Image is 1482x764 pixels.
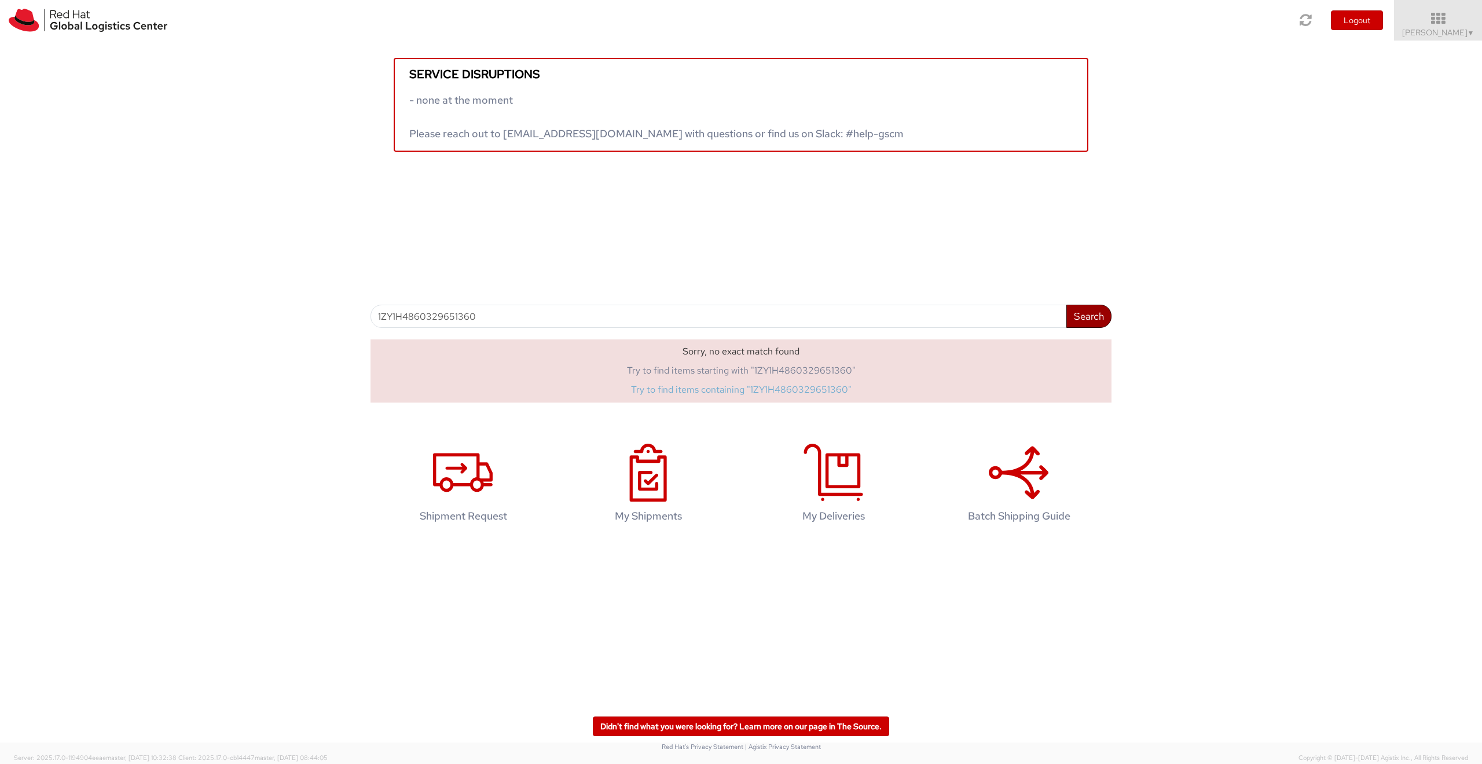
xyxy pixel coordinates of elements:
span: ▼ [1468,28,1474,38]
input: Enter the tracking number or ship request number (at least 4 chars) [370,305,1067,328]
h4: Batch Shipping Guide [944,510,1094,522]
span: Copyright © [DATE]-[DATE] Agistix Inc., All Rights Reserved [1298,754,1468,763]
a: My Deliveries [747,432,920,540]
a: Shipment Request [376,432,550,540]
a: | Agistix Privacy Statement [745,743,821,751]
h5: Service disruptions [409,68,1073,81]
span: [PERSON_NAME] [1402,27,1474,38]
a: Try to find items containing "1ZY1H4860329651360" [631,383,852,396]
h4: My Deliveries [759,510,908,522]
button: Logout [1331,10,1383,30]
a: Service disruptions - none at the moment Please reach out to [EMAIL_ADDRESS][DOMAIN_NAME] with qu... [394,58,1088,152]
a: Batch Shipping Guide [932,432,1106,540]
span: - none at the moment Please reach out to [EMAIL_ADDRESS][DOMAIN_NAME] with questions or find us o... [409,93,904,140]
a: Red Hat's Privacy Statement [662,743,743,751]
p: Sorry, no exact match found [556,339,926,364]
a: My Shipments [562,432,735,540]
button: Search [1066,305,1111,328]
span: master, [DATE] 10:32:38 [106,754,177,762]
span: Server: 2025.17.0-1194904eeae [14,754,177,762]
span: master, [DATE] 08:44:05 [255,754,328,762]
h4: My Shipments [574,510,723,522]
a: Didn't find what you were looking for? Learn more on our page in The Source. [593,717,889,736]
img: rh-logistics-00dfa346123c4ec078e1.svg [9,9,167,32]
h4: Shipment Request [388,510,538,522]
span: Client: 2025.17.0-cb14447 [178,754,328,762]
a: Try to find items starting with "1ZY1H4860329651360" [627,364,856,376]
